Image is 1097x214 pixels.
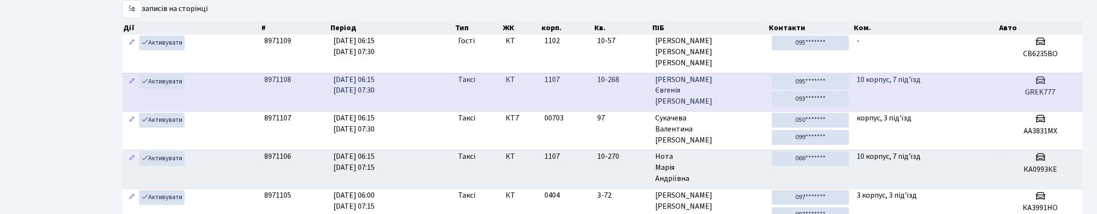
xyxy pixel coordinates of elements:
[853,21,999,35] th: Ком.
[597,113,648,124] span: 97
[655,36,764,69] span: [PERSON_NAME] [PERSON_NAME] [PERSON_NAME]
[597,151,648,162] span: 10-270
[502,21,541,35] th: ЖК
[264,36,291,46] span: 8971109
[454,21,502,35] th: Тип
[597,190,648,201] span: 3-72
[506,36,537,47] span: КТ
[768,21,853,35] th: Контакти
[597,36,648,47] span: 10-57
[1002,165,1079,174] h5: КА0993КЕ
[139,151,185,166] a: Активувати
[506,190,537,201] span: КТ
[1002,203,1079,213] h5: КА3991НО
[333,74,375,96] span: [DATE] 06:15 [DATE] 07:30
[651,21,768,35] th: ПІБ
[458,113,475,124] span: Таксі
[458,36,475,47] span: Гості
[122,21,260,35] th: Дії
[139,74,185,89] a: Активувати
[857,74,920,85] span: 10 корпус, 7 під'їзд
[333,36,375,57] span: [DATE] 06:15 [DATE] 07:30
[333,113,375,134] span: [DATE] 06:15 [DATE] 07:30
[264,190,291,201] span: 8971105
[1002,127,1079,136] h5: АА3831МХ
[857,113,911,123] span: корпус, 3 під'їзд
[544,113,564,123] span: 00703
[597,74,648,85] span: 10-268
[506,113,537,124] span: КТ7
[126,36,138,50] a: Редагувати
[126,190,138,205] a: Редагувати
[593,21,651,35] th: Кв.
[857,151,920,162] span: 10 корпус, 7 під'їзд
[333,151,375,173] span: [DATE] 06:15 [DATE] 07:15
[544,151,560,162] span: 1107
[260,21,330,35] th: #
[506,74,537,85] span: КТ
[333,190,375,212] span: [DATE] 06:00 [DATE] 07:15
[857,36,860,46] span: -
[264,151,291,162] span: 8971106
[998,21,1083,35] th: Авто
[264,74,291,85] span: 8971108
[139,190,185,205] a: Активувати
[126,113,138,128] a: Редагувати
[541,21,593,35] th: корп.
[126,151,138,166] a: Редагувати
[458,190,475,201] span: Таксі
[544,74,560,85] span: 1107
[1002,88,1079,97] h5: GREK777
[857,190,917,201] span: 3 корпус, 3 під'їзд
[1002,49,1079,59] h5: CB6235BO
[139,113,185,128] a: Активувати
[544,190,560,201] span: 0404
[264,113,291,123] span: 8971107
[458,74,475,85] span: Таксі
[655,151,764,184] span: Нота Марія Андріївна
[126,74,138,89] a: Редагувати
[139,36,185,50] a: Активувати
[458,151,475,162] span: Таксі
[544,36,560,46] span: 1102
[506,151,537,162] span: КТ
[330,21,454,35] th: Період
[655,74,764,107] span: [PERSON_NAME] Євгенія [PERSON_NAME]
[655,113,764,146] span: Сукачева Валентина [PERSON_NAME]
